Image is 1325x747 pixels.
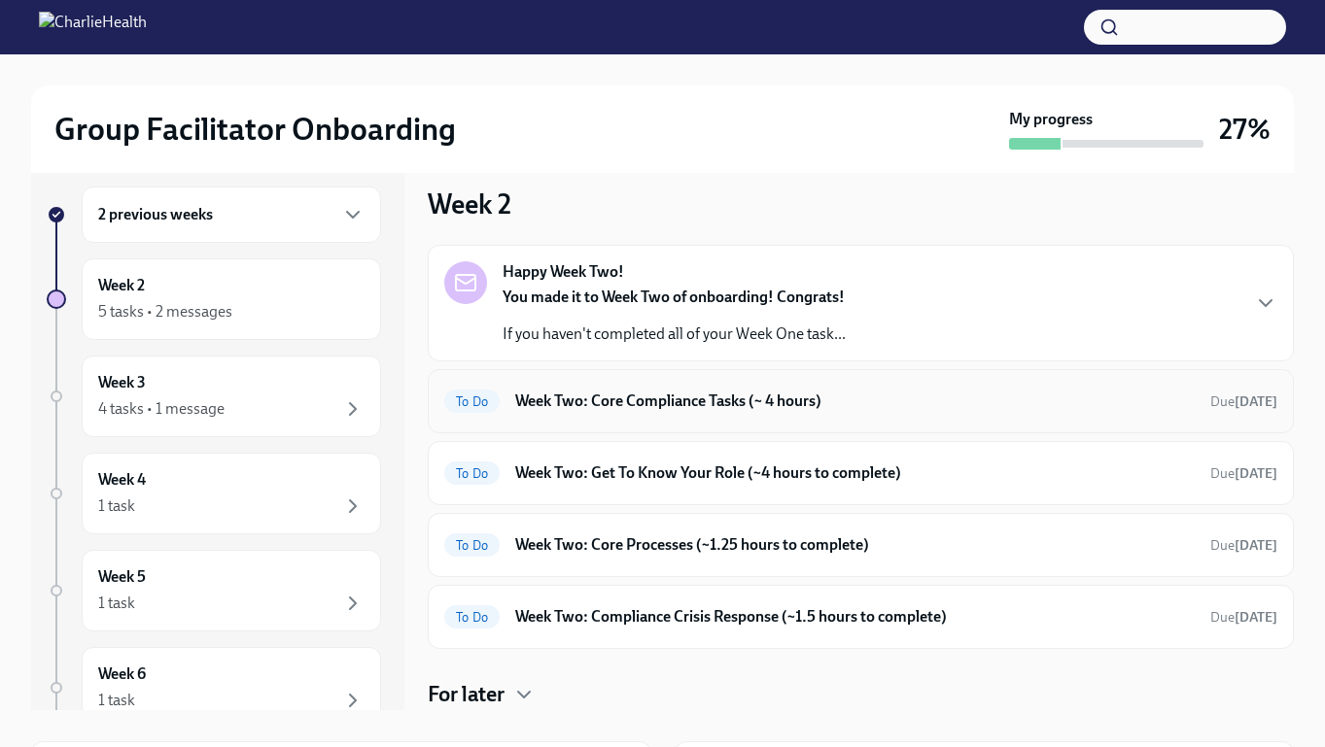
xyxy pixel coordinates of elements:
h6: Week 4 [98,469,146,491]
h4: For later [428,680,505,709]
h6: Week Two: Core Processes (~1.25 hours to complete) [515,534,1195,556]
h6: Week Two: Compliance Crisis Response (~1.5 hours to complete) [515,606,1195,628]
a: Week 25 tasks • 2 messages [47,258,381,340]
a: Week 51 task [47,550,381,631]
h3: 27% [1219,112,1271,147]
h6: Week Two: Core Compliance Tasks (~ 4 hours) [515,390,1195,412]
h2: Group Facilitator Onboarding [54,110,456,149]
div: 1 task [98,495,135,517]
div: 5 tasks • 2 messages [98,301,232,323]
strong: [DATE] [1235,537,1277,554]
h3: Week 2 [428,187,511,221]
h6: 2 previous weeks [98,204,213,225]
span: September 29th, 2025 10:00 [1210,392,1277,411]
strong: Happy Week Two! [503,261,624,283]
a: Week 61 task [47,647,381,729]
div: For later [428,680,1294,709]
a: Week 34 tasks • 1 message [47,356,381,437]
span: Due [1210,465,1277,482]
h6: Week 6 [98,663,146,685]
span: September 29th, 2025 10:00 [1210,464,1277,483]
span: Due [1210,537,1277,554]
img: CharlieHealth [39,12,147,43]
span: September 29th, 2025 10:00 [1210,536,1277,555]
strong: [DATE] [1235,393,1277,410]
strong: You made it to Week Two of onboarding! Congrats! [503,288,845,306]
span: September 29th, 2025 10:00 [1210,608,1277,627]
div: 1 task [98,690,135,711]
h6: Week 5 [98,566,146,588]
div: 4 tasks • 1 message [98,398,225,420]
h6: Week 3 [98,372,146,393]
a: To DoWeek Two: Get To Know Your Role (~4 hours to complete)Due[DATE] [444,458,1277,489]
div: 2 previous weeks [82,187,381,243]
a: To DoWeek Two: Compliance Crisis Response (~1.5 hours to complete)Due[DATE] [444,601,1277,632]
span: To Do [444,538,500,553]
span: To Do [444,610,500,625]
a: To DoWeek Two: Core Processes (~1.25 hours to complete)Due[DATE] [444,529,1277,560]
strong: My progress [1009,109,1093,130]
span: Due [1210,609,1277,626]
div: 1 task [98,593,135,614]
strong: [DATE] [1235,609,1277,626]
p: If you haven't completed all of your Week One task... [503,323,846,345]
h6: Week Two: Get To Know Your Role (~4 hours to complete) [515,462,1195,484]
span: To Do [444,466,500,481]
a: Week 41 task [47,453,381,534]
a: To DoWeek Two: Core Compliance Tasks (~ 4 hours)Due[DATE] [444,386,1277,417]
h6: Week 2 [98,275,145,296]
span: Due [1210,393,1277,410]
span: To Do [444,394,500,409]
strong: [DATE] [1235,465,1277,482]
